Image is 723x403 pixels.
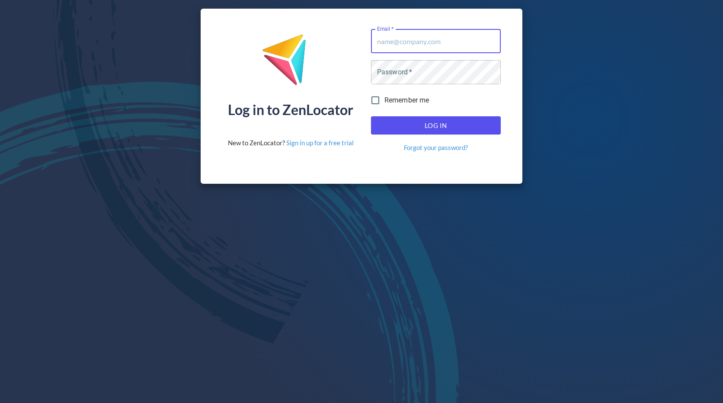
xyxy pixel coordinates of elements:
[384,95,429,106] span: Remember me
[371,29,501,53] input: name@company.com
[262,34,320,92] img: ZenLocator
[381,120,491,131] span: Log In
[371,116,501,134] button: Log In
[228,138,354,147] div: New to ZenLocator?
[228,103,353,117] div: Log in to ZenLocator
[404,143,468,152] a: Forgot your password?
[286,139,354,147] a: Sign in up for a free trial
